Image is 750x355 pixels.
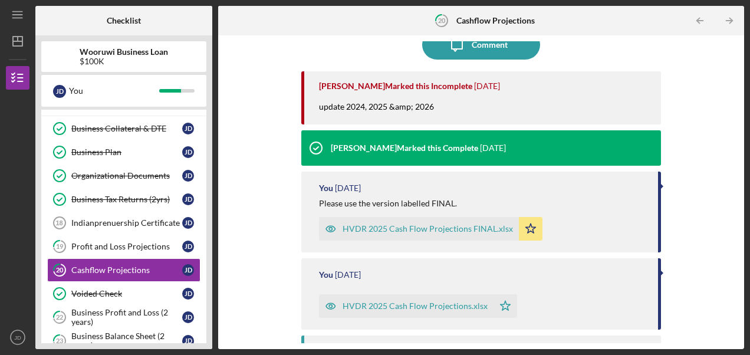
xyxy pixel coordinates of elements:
[107,16,141,25] b: Checklist
[472,30,508,60] div: Comment
[182,311,194,323] div: J D
[71,289,182,298] div: Voided Check
[80,47,168,57] b: Wooruwi Business Loan
[47,188,200,211] a: Business Tax Returns (2yrs)JD
[69,81,159,101] div: You
[331,143,478,153] div: [PERSON_NAME] Marked this Complete
[56,314,63,321] tspan: 22
[71,147,182,157] div: Business Plan
[71,308,182,327] div: Business Profit and Loss (2 years)
[47,211,200,235] a: 18Indianprenuership CertificateJD
[47,305,200,329] a: 22Business Profit and Loss (2 years)JD
[71,124,182,133] div: Business Collateral & DTE
[182,264,194,276] div: J D
[14,334,21,341] text: JD
[474,81,500,91] time: 2025-08-19 18:46
[480,143,506,153] time: 2024-10-31 18:14
[182,170,194,182] div: J D
[319,270,333,280] div: You
[47,329,200,353] a: 23Business Balance Sheet (2 years)JD
[56,267,64,274] tspan: 20
[47,117,200,140] a: Business Collateral & DTEJD
[319,101,446,124] div: update 2024, 2025 &amp; 2026
[47,140,200,164] a: Business PlanJD
[319,81,472,91] div: [PERSON_NAME] Marked this Incomplete
[47,235,200,258] a: 19Profit and Loss ProjectionsJD
[438,17,446,24] tspan: 20
[71,218,182,228] div: Indianprenuership Certificate
[182,241,194,252] div: J D
[71,265,182,275] div: Cashflow Projections
[343,301,488,311] div: HVDR 2025 Cash Flow Projections.xlsx
[6,326,29,349] button: JD
[47,282,200,305] a: Voided CheckJD
[182,335,194,347] div: J D
[319,217,542,241] button: HVDR 2025 Cash Flow Projections FINAL.xlsx
[71,331,182,350] div: Business Balance Sheet (2 years)
[319,183,333,193] div: You
[47,258,200,282] a: 20Cashflow ProjectionsJD
[319,199,457,208] div: Please use the version labelled FINAL.
[456,16,535,25] b: Cashflow Projections
[343,224,513,234] div: HVDR 2025 Cash Flow Projections FINAL.xlsx
[422,30,540,60] button: Comment
[182,146,194,158] div: J D
[182,288,194,300] div: J D
[71,195,182,204] div: Business Tax Returns (2yrs)
[71,171,182,180] div: Organizational Documents
[182,217,194,229] div: J D
[335,270,361,280] time: 2024-10-16 19:24
[319,294,517,318] button: HVDR 2025 Cash Flow Projections.xlsx
[182,123,194,134] div: J D
[56,243,64,251] tspan: 19
[56,337,63,345] tspan: 23
[47,164,200,188] a: Organizational DocumentsJD
[55,219,63,226] tspan: 18
[182,193,194,205] div: J D
[53,85,66,98] div: J D
[71,242,182,251] div: Profit and Loss Projections
[80,57,168,66] div: $100K
[335,183,361,193] time: 2024-10-16 19:32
